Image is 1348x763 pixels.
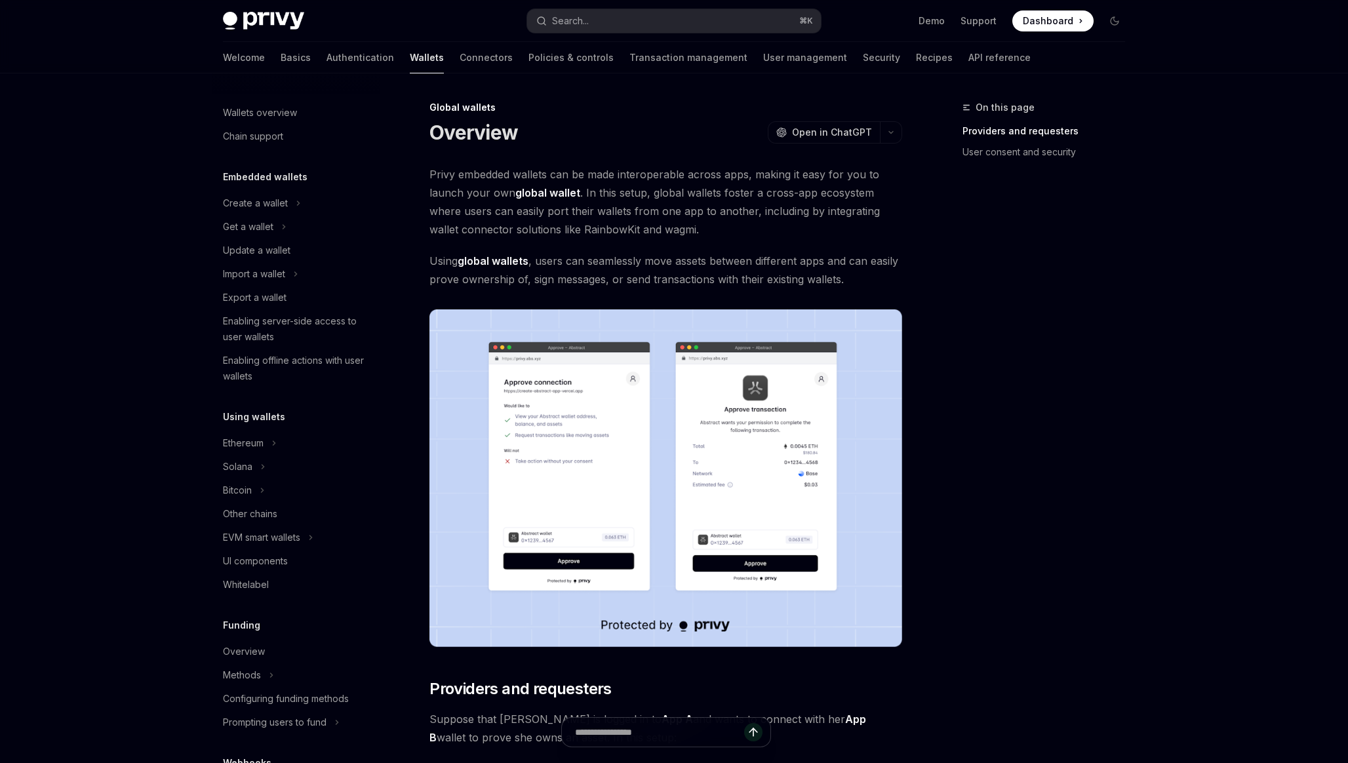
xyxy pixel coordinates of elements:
[792,126,872,139] span: Open in ChatGPT
[768,121,880,144] button: Open in ChatGPT
[212,502,380,526] a: Other chains
[460,42,513,73] a: Connectors
[976,100,1035,115] span: On this page
[919,14,945,28] a: Demo
[962,142,1136,163] a: User consent and security
[212,349,380,388] a: Enabling offline actions with user wallets
[961,14,997,28] a: Support
[223,313,372,345] div: Enabling server-side access to user wallets
[763,42,847,73] a: User management
[223,105,297,121] div: Wallets overview
[223,459,252,475] div: Solana
[223,553,288,569] div: UI components
[429,165,902,239] span: Privy embedded wallets can be made interoperable across apps, making it easy for you to launch yo...
[281,42,311,73] a: Basics
[552,13,589,29] div: Search...
[629,42,747,73] a: Transaction management
[223,290,287,305] div: Export a wallet
[223,42,265,73] a: Welcome
[223,691,349,707] div: Configuring funding methods
[799,16,813,26] span: ⌘ K
[1023,14,1073,28] span: Dashboard
[223,506,277,522] div: Other chains
[429,678,612,699] span: Providers and requesters
[458,254,528,267] strong: global wallets
[223,12,304,30] img: dark logo
[863,42,900,73] a: Security
[223,353,372,384] div: Enabling offline actions with user wallets
[223,617,260,633] h5: Funding
[327,42,394,73] a: Authentication
[1012,10,1094,31] a: Dashboard
[223,243,290,258] div: Update a wallet
[223,409,285,425] h5: Using wallets
[223,714,327,730] div: Prompting users to fund
[662,713,693,726] strong: App A
[527,9,821,33] button: Search...⌘K
[429,710,902,747] span: Suppose that [PERSON_NAME] is logged in to and wants to connect with her wallet to prove she owns...
[429,309,902,647] img: images/Crossapp.png
[1104,10,1125,31] button: Toggle dark mode
[212,640,380,663] a: Overview
[744,723,763,741] button: Send message
[223,128,283,144] div: Chain support
[223,219,273,235] div: Get a wallet
[223,266,285,282] div: Import a wallet
[223,169,307,185] h5: Embedded wallets
[212,125,380,148] a: Chain support
[223,644,265,659] div: Overview
[223,667,261,683] div: Methods
[212,573,380,597] a: Whitelabel
[212,101,380,125] a: Wallets overview
[429,252,902,288] span: Using , users can seamlessly move assets between different apps and can easily prove ownership of...
[223,435,264,451] div: Ethereum
[212,286,380,309] a: Export a wallet
[212,549,380,573] a: UI components
[968,42,1031,73] a: API reference
[429,101,902,114] div: Global wallets
[212,687,380,711] a: Configuring funding methods
[212,239,380,262] a: Update a wallet
[429,121,518,144] h1: Overview
[410,42,444,73] a: Wallets
[528,42,614,73] a: Policies & controls
[962,121,1136,142] a: Providers and requesters
[515,186,580,199] strong: global wallet
[223,577,269,593] div: Whitelabel
[916,42,953,73] a: Recipes
[223,195,288,211] div: Create a wallet
[212,309,380,349] a: Enabling server-side access to user wallets
[223,530,300,545] div: EVM smart wallets
[223,482,252,498] div: Bitcoin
